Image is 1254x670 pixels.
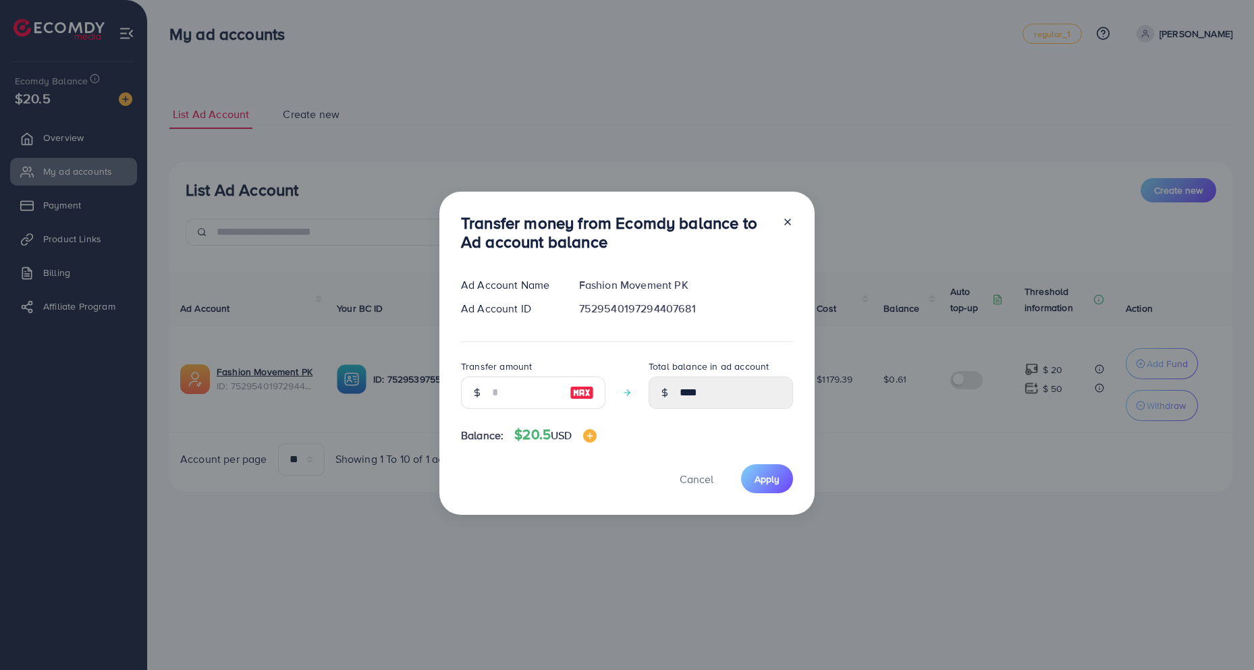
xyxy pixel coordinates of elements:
div: Ad Account ID [450,301,568,316]
h4: $20.5 [514,426,596,443]
span: Cancel [680,472,713,486]
span: USD [551,428,572,443]
button: Cancel [663,464,730,493]
div: Fashion Movement PK [568,277,804,293]
button: Apply [741,464,793,493]
div: 7529540197294407681 [568,301,804,316]
span: Apply [755,472,780,486]
img: image [583,429,597,443]
span: Balance: [461,428,503,443]
iframe: Chat [1197,609,1244,660]
div: Ad Account Name [450,277,568,293]
img: image [570,385,594,401]
label: Transfer amount [461,360,532,373]
label: Total balance in ad account [649,360,769,373]
h3: Transfer money from Ecomdy balance to Ad account balance [461,213,771,252]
